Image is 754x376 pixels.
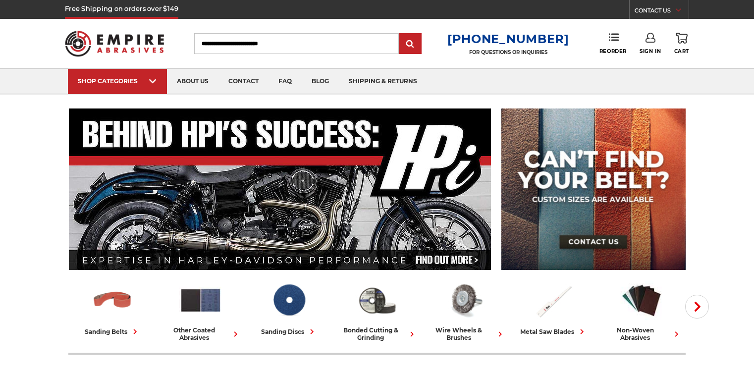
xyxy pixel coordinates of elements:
[425,326,505,341] div: wire wheels & brushes
[635,5,689,19] a: CONTACT US
[161,326,241,341] div: other coated abrasives
[501,108,686,270] img: promo banner for custom belts.
[261,326,317,337] div: sanding discs
[355,279,399,322] img: Bonded Cutting & Grinding
[447,49,569,55] p: FOR QUESTIONS OR INQUIRIES
[179,279,222,322] img: Other Coated Abrasives
[601,326,682,341] div: non-woven abrasives
[425,279,505,341] a: wire wheels & brushes
[685,295,709,319] button: Next
[339,69,427,94] a: shipping & returns
[269,69,302,94] a: faq
[674,48,689,54] span: Cart
[65,24,164,63] img: Empire Abrasives
[267,279,311,322] img: Sanding Discs
[520,326,587,337] div: metal saw blades
[640,48,661,54] span: Sign In
[532,279,575,322] img: Metal Saw Blades
[599,48,627,54] span: Reorder
[302,69,339,94] a: blog
[513,279,593,337] a: metal saw blades
[249,279,329,337] a: sanding discs
[91,279,134,322] img: Sanding Belts
[167,69,218,94] a: about us
[620,279,663,322] img: Non-woven Abrasives
[337,326,417,341] div: bonded cutting & grinding
[400,34,420,54] input: Submit
[601,279,682,341] a: non-woven abrasives
[72,279,153,337] a: sanding belts
[599,33,627,54] a: Reorder
[447,32,569,46] a: [PHONE_NUMBER]
[443,279,487,322] img: Wire Wheels & Brushes
[78,77,157,85] div: SHOP CATEGORIES
[85,326,140,337] div: sanding belts
[218,69,269,94] a: contact
[161,279,241,341] a: other coated abrasives
[337,279,417,341] a: bonded cutting & grinding
[69,108,491,270] img: Banner for an interview featuring Horsepower Inc who makes Harley performance upgrades featured o...
[674,33,689,54] a: Cart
